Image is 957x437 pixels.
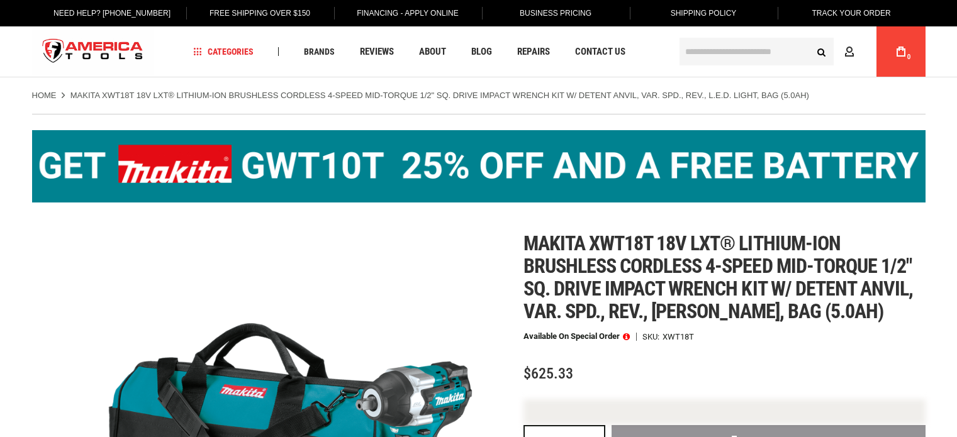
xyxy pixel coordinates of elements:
strong: MAKITA XWT18T 18V LXT® LITHIUM-ION BRUSHLESS CORDLESS 4-SPEED MID-TORQUE 1/2" SQ. DRIVE IMPACT WR... [70,91,809,100]
button: Search [810,40,834,64]
span: Repairs [517,47,550,57]
span: $625.33 [523,365,573,382]
a: Repairs [512,43,556,60]
img: America Tools [32,28,154,75]
span: 0 [907,53,911,60]
a: Home [32,90,57,101]
a: Contact Us [569,43,631,60]
span: Reviews [360,47,394,57]
span: Shipping Policy [671,9,737,18]
a: Categories [187,43,259,60]
a: Blog [466,43,498,60]
span: About [419,47,446,57]
a: store logo [32,28,154,75]
span: Makita xwt18t 18v lxt® lithium-ion brushless cordless 4-speed mid-torque 1/2" sq. drive impact wr... [523,231,914,323]
div: XWT18T [663,333,694,341]
p: Available on Special Order [523,332,630,341]
span: Blog [471,47,492,57]
span: Brands [304,47,335,56]
strong: SKU [642,333,663,341]
a: Brands [298,43,340,60]
span: Categories [193,47,254,56]
img: BOGO: Buy the Makita® XGT IMpact Wrench (GWT10T), get the BL4040 4ah Battery FREE! [32,130,926,202]
a: Reviews [354,43,400,60]
a: 0 [889,26,913,77]
a: About [413,43,452,60]
span: Contact Us [575,47,625,57]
